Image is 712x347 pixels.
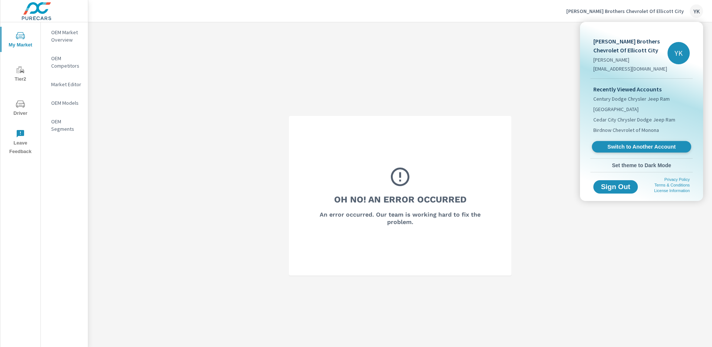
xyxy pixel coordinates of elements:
a: Terms & Conditions [655,183,690,187]
a: Privacy Policy [665,177,690,182]
div: YK [667,42,690,64]
span: Birdnow Chevrolet of Monona [593,126,659,134]
a: Switch to Another Account [592,141,691,153]
span: Switch to Another Account [596,143,687,150]
span: Set theme to Dark Mode [593,162,690,169]
p: Recently Viewed Accounts [593,85,690,94]
span: Cedar City Chrysler Dodge Jeep Ram [593,116,675,123]
span: Sign Out [599,184,632,190]
span: Century Dodge Chrysler Jeep Ram [593,95,670,103]
button: Set theme to Dark Mode [590,159,693,172]
a: License Information [654,188,690,193]
p: [PERSON_NAME] [593,56,667,64]
p: [PERSON_NAME] Brothers Chevrolet Of Ellicott City [593,37,667,55]
button: Sign Out [593,180,638,194]
p: [EMAIL_ADDRESS][DOMAIN_NAME] [593,65,667,72]
span: [GEOGRAPHIC_DATA] [593,106,639,113]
